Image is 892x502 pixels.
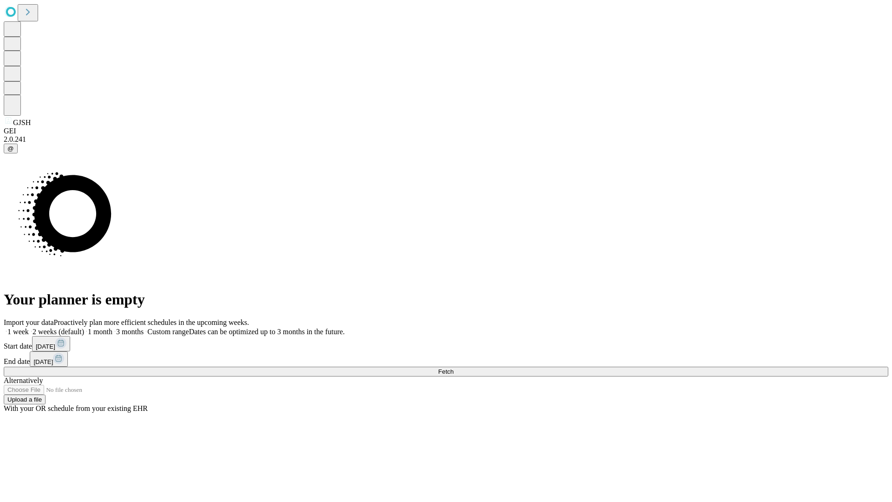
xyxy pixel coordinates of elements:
button: Upload a file [4,395,46,404]
h1: Your planner is empty [4,291,888,308]
span: Proactively plan more efficient schedules in the upcoming weeks. [54,318,249,326]
span: Dates can be optimized up to 3 months in the future. [189,328,345,336]
button: [DATE] [30,351,68,367]
button: Fetch [4,367,888,376]
div: End date [4,351,888,367]
span: @ [7,145,14,152]
span: 1 week [7,328,29,336]
div: Start date [4,336,888,351]
span: 3 months [116,328,144,336]
button: @ [4,144,18,153]
span: 2 weeks (default) [33,328,84,336]
span: Custom range [147,328,189,336]
button: [DATE] [32,336,70,351]
div: 2.0.241 [4,135,888,144]
span: Fetch [438,368,453,375]
span: 1 month [88,328,112,336]
span: Import your data [4,318,54,326]
span: With your OR schedule from your existing EHR [4,404,148,412]
span: Alternatively [4,376,43,384]
span: [DATE] [33,358,53,365]
span: GJSH [13,119,31,126]
div: GEI [4,127,888,135]
span: [DATE] [36,343,55,350]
